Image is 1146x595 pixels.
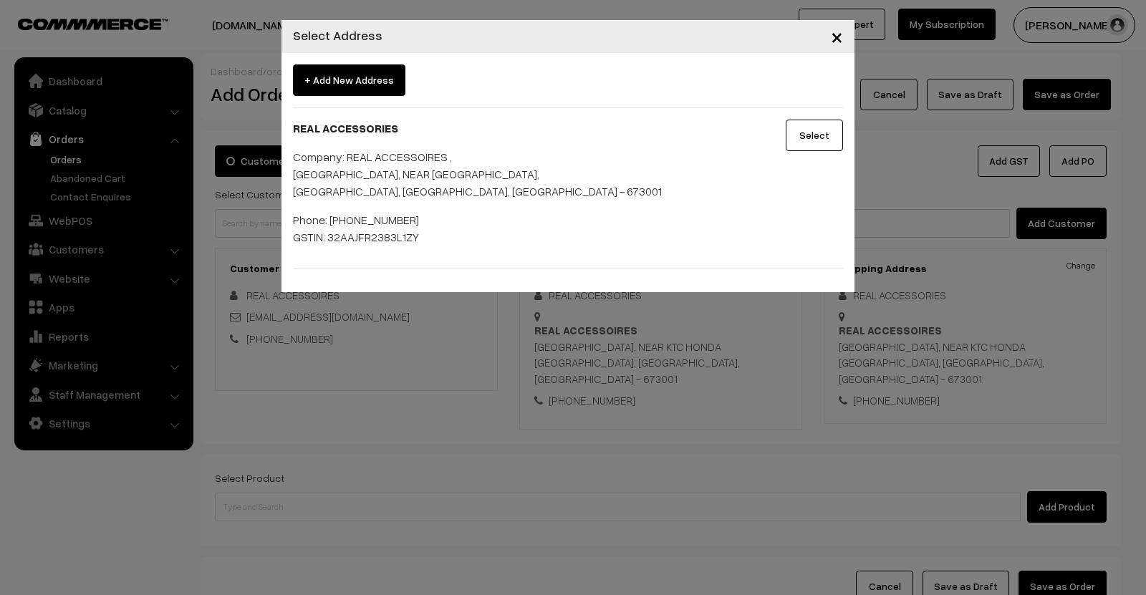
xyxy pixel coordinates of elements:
span: + Add New Address [293,64,405,96]
button: Select [786,120,843,151]
b: REAL ACCESSORIES [293,121,398,135]
p: Phone: [PHONE_NUMBER] GSTIN: 32AAJFR2383L1ZY [293,211,748,246]
button: Close [819,14,854,59]
h4: Select Address [293,26,382,45]
p: Company: REAL ACCESSOIRES , [GEOGRAPHIC_DATA], NEAR [GEOGRAPHIC_DATA], [GEOGRAPHIC_DATA], [GEOGRA... [293,148,748,200]
span: × [831,23,843,49]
